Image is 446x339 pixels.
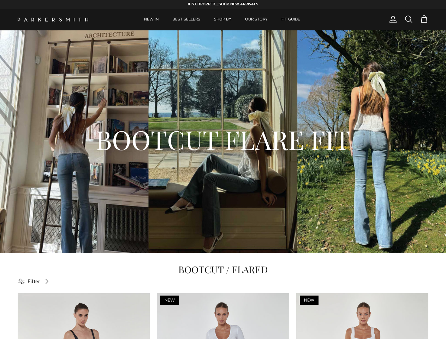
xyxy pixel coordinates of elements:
[138,9,165,30] a: NEW IN
[39,123,407,156] h2: BOOTCUT FLARE FIT
[386,15,397,24] a: Account
[208,9,238,30] a: SHOP BY
[18,274,54,290] a: Filter
[275,9,307,30] a: FIT GUIDE
[239,9,274,30] a: OUR STORY
[28,277,40,286] span: Filter
[105,9,339,30] div: Primary
[18,264,428,275] h1: BOOTCUT / FLARED
[166,9,207,30] a: BEST SELLERS
[188,2,258,7] strong: JUST DROPPED | SHOP NEW ARRIVALS
[188,1,258,7] a: JUST DROPPED | SHOP NEW ARRIVALS
[18,18,88,22] img: Parker Smith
